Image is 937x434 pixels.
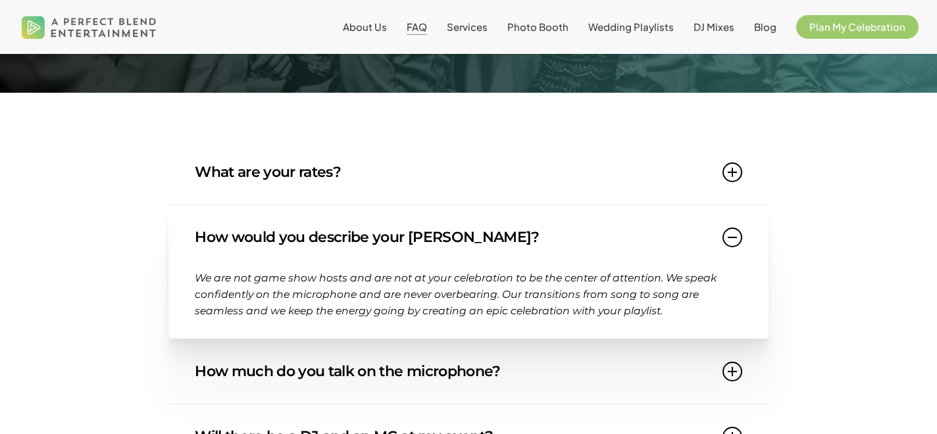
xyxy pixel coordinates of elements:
a: Wedding Playlists [588,22,674,32]
span: About Us [343,20,387,33]
span: Wedding Playlists [588,20,674,33]
a: DJ Mixes [694,22,734,32]
a: Blog [754,22,776,32]
span: DJ Mixes [694,20,734,33]
span: Blog [754,20,776,33]
a: Services [447,22,488,32]
a: Plan My Celebration [796,22,919,32]
span: Plan My Celebration [809,20,905,33]
a: What are your rates? [195,140,742,205]
span: We are not game show hosts and are not at your celebration to be the center of attention. We spea... [195,272,717,317]
img: A Perfect Blend Entertainment [18,5,160,49]
span: Photo Booth [507,20,569,33]
a: FAQ [407,22,427,32]
span: Services [447,20,488,33]
span: FAQ [407,20,427,33]
a: How much do you talk on the microphone? [195,339,742,404]
a: Photo Booth [507,22,569,32]
a: How would you describe your [PERSON_NAME]? [195,205,742,270]
a: About Us [343,22,387,32]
